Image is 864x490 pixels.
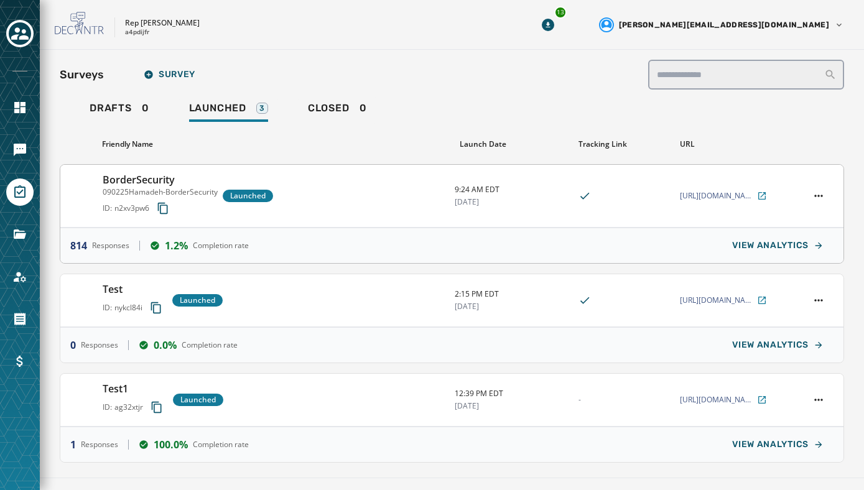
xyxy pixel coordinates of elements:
a: [URL][DOMAIN_NAME][PERSON_NAME] [680,395,767,405]
span: n2xv3pw6 [114,203,149,213]
span: 0.0% [154,338,177,353]
span: Responses [81,440,118,450]
button: BorderSecurity action menu [810,187,827,205]
span: [DATE] [455,302,569,312]
p: a4pdijfr [125,28,149,37]
h2: Surveys [60,66,104,83]
button: Test1 action menu [810,391,827,409]
div: 13 [554,6,567,19]
a: Navigate to Messaging [6,136,34,164]
a: Navigate to Surveys [6,178,34,206]
h3: BorderSecurity [103,172,218,187]
span: 1.2% [165,238,188,253]
span: Survey [144,70,195,80]
a: [URL][DOMAIN_NAME][PERSON_NAME] [680,191,767,201]
a: Launched3 [179,96,278,124]
span: Completion rate [193,440,249,450]
span: Launched [180,395,216,405]
button: Copy survey ID to clipboard [146,396,168,418]
span: Drafts [90,102,132,114]
button: Download Menu [537,14,559,36]
span: ID: [103,303,112,313]
span: VIEW ANALYTICS [732,241,809,251]
span: nykcl84i [114,303,142,313]
span: - [578,395,581,405]
span: VIEW ANALYTICS [732,440,809,450]
span: ID: [103,203,112,213]
a: Navigate to Billing [6,348,34,375]
span: ID: [103,402,112,412]
a: [URL][DOMAIN_NAME][PERSON_NAME] [680,295,767,305]
a: Drafts0 [80,96,159,124]
span: 100.0% [154,437,188,452]
div: 3 [256,103,268,114]
span: [URL][DOMAIN_NAME][PERSON_NAME] [680,295,755,305]
span: Launched [180,295,215,305]
span: Responses [92,241,129,251]
span: Completion rate [182,340,238,350]
button: VIEW ANALYTICS [722,333,834,358]
button: VIEW ANALYTICS [722,233,834,258]
button: VIEW ANALYTICS [722,432,834,457]
a: Navigate to Files [6,221,34,248]
p: Rep [PERSON_NAME] [125,18,200,28]
span: 814 [70,238,87,253]
div: URL [680,139,794,149]
a: Closed0 [298,96,377,124]
div: 0 [90,102,149,122]
button: Copy survey ID to clipboard [152,197,174,220]
div: Tracking Link [578,139,670,149]
p: 090225Hamadeh-BorderSecurity [103,187,218,197]
a: Navigate to Home [6,94,34,121]
a: Navigate to Orders [6,305,34,333]
a: Navigate to Account [6,263,34,290]
span: [DATE] [455,401,569,411]
button: Toggle account select drawer [6,20,34,47]
span: VIEW ANALYTICS [732,340,809,350]
span: 1 [70,437,76,452]
span: Launched [189,102,246,114]
span: ag32xtjr [114,402,143,412]
span: [DATE] [455,197,569,207]
button: Survey [134,62,205,87]
span: 0 [70,338,76,353]
span: 2:15 PM EDT [455,289,569,299]
span: Launched [230,191,266,201]
body: Rich Text Area [10,10,406,24]
span: Completion rate [193,241,249,251]
span: [PERSON_NAME][EMAIL_ADDRESS][DOMAIN_NAME] [619,20,829,30]
div: 0 [308,102,367,122]
span: [URL][DOMAIN_NAME][PERSON_NAME] [680,191,755,201]
button: Sort by [object Object] [455,134,511,154]
button: Test action menu [810,292,827,309]
div: Friendly Name [102,139,445,149]
h3: Test1 [103,381,168,396]
button: Copy survey ID to clipboard [145,297,167,319]
span: 12:39 PM EDT [455,389,569,399]
span: [URL][DOMAIN_NAME][PERSON_NAME] [680,395,755,405]
span: 9:24 AM EDT [455,185,569,195]
button: User settings [594,12,849,37]
span: Closed [308,102,350,114]
h3: Test [103,282,167,297]
span: Responses [81,340,118,350]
